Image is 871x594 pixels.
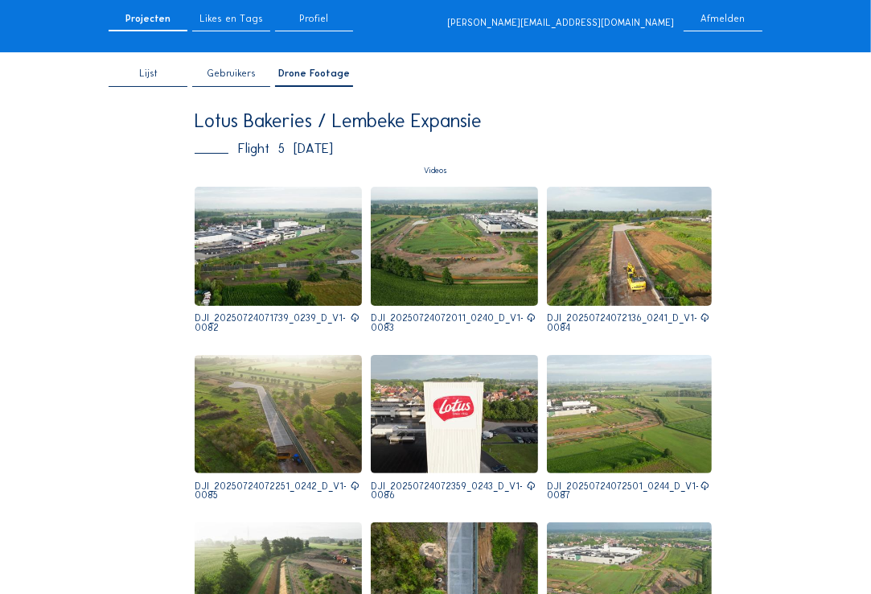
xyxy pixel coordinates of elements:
[547,187,712,306] img: Thumbnail for 218
[547,482,700,501] p: DJI_20250724072501_0244_D_V1-0087
[207,69,256,79] span: Gebruikers
[195,355,362,474] img: Thumbnail for 219
[139,69,158,79] span: Lijst
[371,187,538,306] img: Thumbnail for 217
[371,482,527,501] p: DJI_20250724072359_0243_D_V1-0086
[195,167,676,175] div: Videos
[684,14,762,32] div: Afmelden
[199,14,263,24] span: Likes en Tags
[300,14,329,24] span: Profiel
[371,314,527,333] p: DJI_20250724072011_0240_D_V1-0083
[195,482,351,501] p: DJI_20250724072251_0242_D_V1-0085
[547,355,712,474] img: Thumbnail for 221
[447,19,674,28] div: [PERSON_NAME][EMAIL_ADDRESS][DOMAIN_NAME]
[195,187,362,306] img: Thumbnail for 216
[547,314,700,333] p: DJI_20250724072136_0241_D_V1-0084
[195,314,351,333] p: DJI_20250724071739_0239_D_V1-0082
[278,69,350,79] span: Drone Footage
[278,142,285,155] div: 5
[125,14,171,24] span: Projecten
[195,142,668,155] div: Flight
[371,355,538,474] img: Thumbnail for 220
[294,142,333,155] div: [DATE]
[195,111,676,130] div: Lotus Bakeries / Lembeke Expansie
